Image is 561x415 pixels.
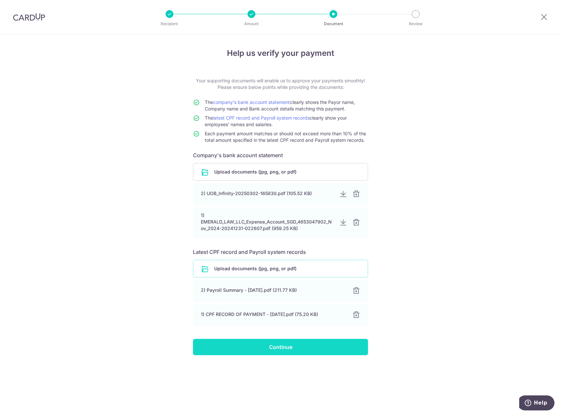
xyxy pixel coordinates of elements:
p: Recipient [145,21,194,27]
div: Upload documents (jpg, png, or pdf) [193,260,368,277]
h6: Latest CPF record and Payroll system records [193,248,368,256]
img: CardUp [13,13,45,21]
div: 1) EMERALD_LAW_LLC_Expense_Account_SGD_4653047902_Nov_2024-20241231-022607.pdf (959.25 KB) [201,212,334,232]
p: Your supporting documents will enable us to approve your payments smoothly! Please ensure below p... [193,77,368,91]
a: company's bank account statement [213,99,290,105]
input: Continue [193,339,368,355]
div: Upload documents (jpg, png, or pdf) [193,163,368,181]
p: Document [309,21,358,27]
span: The clearly show your employees' names and salaries. [205,115,347,127]
span: The clearly shows the Payor name, Company name and Bank account details matching this payment. [205,99,355,111]
p: Review [392,21,440,27]
p: Amount [227,21,276,27]
div: 2) Payroll Summary - [DATE].pdf (211.77 KB) [201,287,345,293]
div: 2) UOB_Infinity-20250302-165830.pdf (105.52 KB) [201,190,334,197]
span: Each payment amount matches or should not exceed more than 10% of the total amount specified in t... [205,131,366,143]
iframe: Opens a widget where you can find more information [519,395,554,412]
h4: Help us verify your payment [193,47,368,59]
h6: Company's bank account statement [193,151,368,159]
div: 1) CPF RECORD OF PAYMENT - [DATE].pdf (75.20 KB) [201,311,345,318]
a: latest CPF record and Payroll system records [213,115,310,121]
